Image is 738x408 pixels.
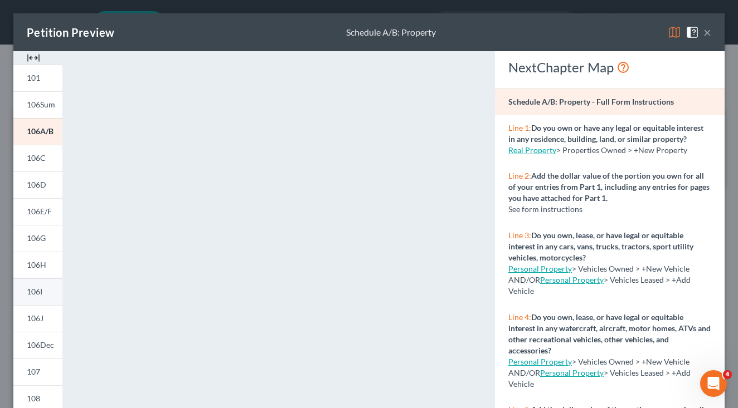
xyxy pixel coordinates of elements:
a: 106G [13,225,62,252]
a: 106H [13,252,62,278]
a: Personal Property [540,275,604,284]
span: 4 [723,370,732,379]
a: 106I [13,278,62,305]
strong: Do you own or have any legal or equitable interest in any residence, building, land, or similar p... [508,123,703,144]
a: 107 [13,358,62,385]
span: 108 [27,394,40,403]
a: 106E/F [13,198,62,225]
span: > Vehicles Leased > +Add Vehicle [508,275,691,296]
span: Line 3: [508,230,531,240]
strong: Do you own, lease, or have legal or equitable interest in any watercraft, aircraft, motor homes, ... [508,312,711,355]
span: 106J [27,313,43,323]
img: map-eea8200ae884c6f1103ae1953ef3d486a96c86aabb227e865a55264e3737af1f.svg [668,26,681,39]
span: > Vehicles Leased > +Add Vehicle [508,368,691,389]
a: 106A/B [13,118,62,145]
span: 107 [27,367,40,376]
span: See form instructions [508,204,582,214]
a: 106J [13,305,62,332]
span: 106E/F [27,207,52,216]
strong: Schedule A/B: Property - Full Form Instructions [508,97,674,106]
strong: Add the dollar value of the portion you own for all of your entries from Part 1, including any en... [508,171,710,203]
span: 106H [27,260,46,269]
span: 106I [27,287,42,296]
a: Personal Property [540,368,604,377]
div: Schedule A/B: Property [346,26,436,39]
a: 106C [13,145,62,171]
img: expand-e0f6d898513216a626fdd78e52531dac95497ffd26381d4c15ee2fc46db09dca.svg [27,51,40,65]
img: help-close-5ba153eb36485ed6c1ea00a893f15db1cb9b99d6cae46e1a8edb6c62d00a1a76.svg [686,26,699,39]
a: 101 [13,65,62,91]
span: Line 1: [508,123,531,132]
iframe: Intercom live chat [700,370,727,397]
span: 106Dec [27,340,54,350]
div: Petition Preview [27,24,114,40]
a: 106Sum [13,91,62,118]
a: 106D [13,171,62,198]
span: > Vehicles Owned > +New Vehicle AND/OR [508,357,690,377]
span: 106C [27,153,46,163]
strong: Do you own, lease, or have legal or equitable interest in any cars, vans, trucks, tractors, sport... [508,230,693,262]
a: 106Dec [13,332,62,358]
span: Line 4: [508,312,531,322]
span: 106A/B [27,126,54,136]
span: 106Sum [27,100,55,109]
span: Line 2: [508,171,531,180]
span: 101 [27,73,40,82]
span: > Properties Owned > +New Property [556,145,687,155]
a: Personal Property [508,264,572,273]
a: Personal Property [508,357,572,366]
div: NextChapter Map [508,58,711,76]
span: 106G [27,233,46,243]
button: × [703,26,711,39]
span: 106D [27,180,46,189]
span: > Vehicles Owned > +New Vehicle AND/OR [508,264,690,284]
a: Real Property [508,145,556,155]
